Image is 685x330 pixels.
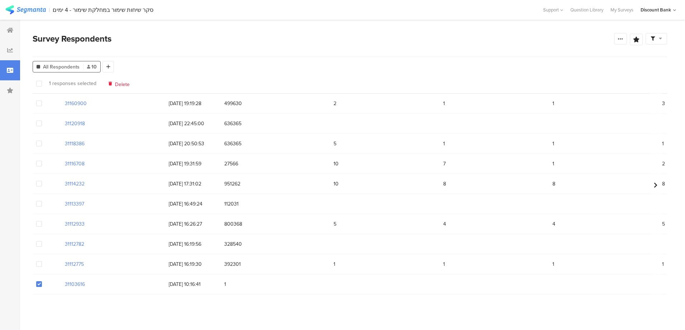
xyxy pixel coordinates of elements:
[334,180,339,188] span: 10
[224,280,326,288] span: 1
[662,180,665,188] span: 8
[169,200,217,208] span: [DATE] 16:49:24
[224,240,326,248] span: 328540
[334,140,336,147] span: 5
[5,5,46,14] img: segmanta logo
[53,6,153,13] div: סקר שיחות שימור במחלקת שימור - 4 ימים
[552,100,554,107] span: 1
[87,63,97,71] span: 10
[662,100,665,107] span: 3
[552,160,554,168] span: 1
[49,6,50,14] div: |
[115,81,130,86] span: Delete
[169,220,217,228] span: [DATE] 16:26:27
[65,240,84,248] section: 31112782
[443,180,446,188] span: 8
[224,180,326,188] span: 951262
[224,100,326,107] span: 499630
[224,120,326,127] span: 636365
[65,220,85,228] section: 31112933
[443,260,445,268] span: 1
[169,240,217,248] span: [DATE] 16:19:56
[607,6,637,13] a: My Surveys
[334,260,335,268] span: 1
[443,160,446,168] span: 7
[65,160,85,168] section: 31116708
[169,260,217,268] span: [DATE] 16:19:30
[169,160,217,168] span: [DATE] 19:31:59
[552,220,555,228] span: 4
[567,6,607,13] a: Question Library
[169,140,217,147] span: [DATE] 20:50:53
[65,140,85,147] section: 31118386
[443,100,445,107] span: 1
[224,200,326,208] span: 112031
[169,100,217,107] span: [DATE] 19:19:28
[224,160,326,168] span: 27566
[169,120,217,127] span: [DATE] 22:45:00
[65,180,85,188] section: 31114232
[662,220,665,228] span: 5
[443,140,445,147] span: 1
[45,76,100,91] span: 1 responses selected
[65,280,85,288] section: 31103616
[65,100,87,107] section: 31160900
[224,220,326,228] span: 800368
[662,260,664,268] span: 1
[224,260,326,268] span: 392301
[169,180,217,188] span: [DATE] 17:31:02
[169,280,217,288] span: [DATE] 10:16:41
[443,220,446,228] span: 4
[662,160,665,168] span: 2
[552,260,554,268] span: 1
[43,63,80,71] span: All Respondents
[552,180,555,188] span: 8
[334,100,336,107] span: 2
[334,160,339,168] span: 10
[641,6,671,13] div: Discount Bank
[334,220,336,228] span: 5
[552,140,554,147] span: 1
[65,260,84,268] section: 31112775
[33,32,111,45] span: Survey Respondents
[65,200,84,208] section: 31113397
[543,4,563,15] div: Support
[65,120,85,127] section: 31120918
[224,140,326,147] span: 636365
[662,140,664,147] span: 1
